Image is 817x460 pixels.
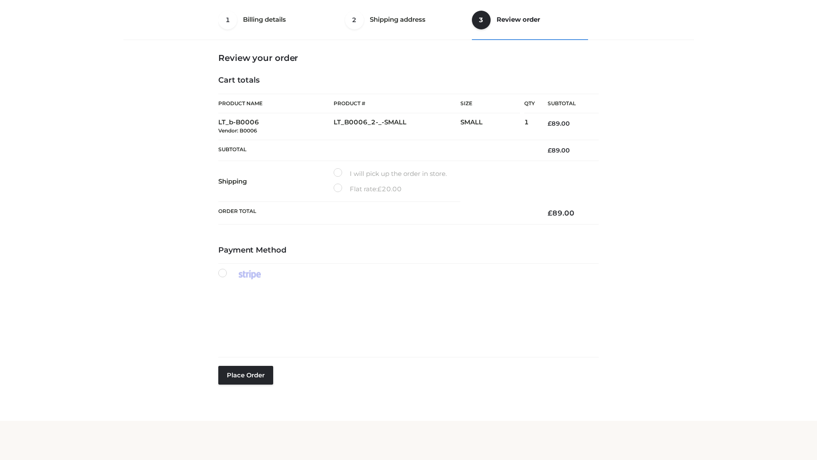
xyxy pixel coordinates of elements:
[548,120,570,127] bdi: 89.00
[548,147,570,154] bdi: 89.00
[334,94,460,113] th: Product #
[548,147,551,154] span: £
[524,113,535,140] td: 1
[218,94,334,113] th: Product Name
[218,202,535,224] th: Order Total
[460,94,520,113] th: Size
[218,127,257,134] small: Vendor: B0006
[218,246,599,255] h4: Payment Method
[548,120,551,127] span: £
[218,76,599,85] h4: Cart totals
[334,184,402,195] label: Flat rate:
[217,289,597,343] iframe: Secure payment input frame
[535,94,599,113] th: Subtotal
[377,185,382,193] span: £
[548,209,574,217] bdi: 89.00
[548,209,552,217] span: £
[460,113,524,140] td: SMALL
[524,94,535,113] th: Qty
[218,53,599,63] h3: Review your order
[218,113,334,140] td: LT_b-B0006
[377,185,402,193] bdi: 20.00
[334,168,447,179] label: I will pick up the order in store.
[218,140,535,161] th: Subtotal
[218,161,334,202] th: Shipping
[218,366,273,385] button: Place order
[334,113,460,140] td: LT_B0006_2-_-SMALL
